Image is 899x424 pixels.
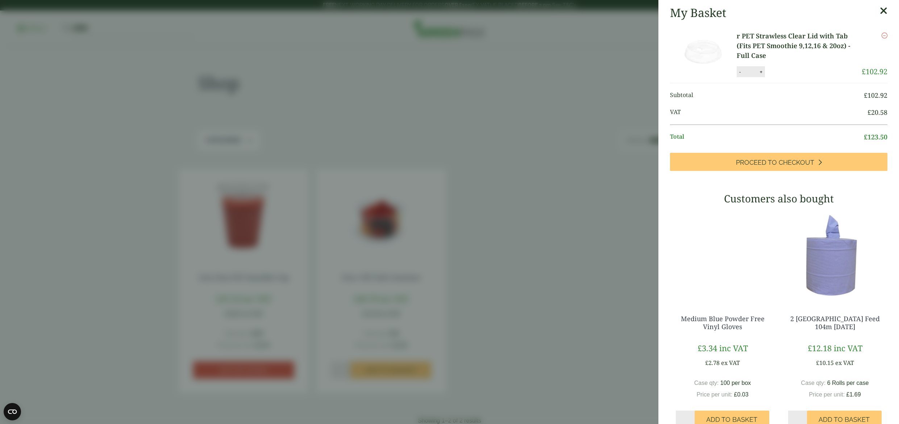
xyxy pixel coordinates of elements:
h2: My Basket [670,6,726,20]
span: Case qty: [801,380,826,386]
span: £ [862,67,866,76]
img: 3630017-2-Ply-Blue-Centre-Feed-104m [782,210,887,301]
span: inc VAT [719,343,748,353]
span: inc VAT [834,343,862,353]
span: £ [864,91,867,100]
span: 100 per box [720,380,751,386]
a: r PET Strawless Clear Lid with Tab (Fits PET Smoothie 9,12,16 & 20oz) - Full Case [737,31,862,60]
span: Price per unit: [696,391,732,398]
button: Open CMP widget [4,403,21,420]
bdi: 10.15 [816,359,834,367]
span: Proceed to Checkout [736,159,814,167]
bdi: 102.92 [864,91,887,100]
h3: Customers also bought [670,193,887,205]
span: ex VAT [721,359,740,367]
a: Remove this item [882,31,887,40]
bdi: 2.78 [705,359,720,367]
bdi: 20.58 [867,108,887,117]
button: + [757,69,765,75]
span: £ [734,391,737,398]
bdi: 1.69 [846,391,861,398]
a: Proceed to Checkout [670,153,887,171]
bdi: 0.03 [734,391,749,398]
span: 6 Rolls per case [827,380,869,386]
bdi: 12.18 [808,343,832,353]
a: Medium Blue Powder Free Vinyl Gloves [681,314,765,331]
span: £ [816,359,819,367]
span: £ [864,133,867,141]
span: Subtotal [670,91,864,100]
bdi: 102.92 [862,67,887,76]
a: 2 [GEOGRAPHIC_DATA] Feed 104m [DATE] [790,314,880,331]
bdi: 3.34 [698,343,717,353]
span: Case qty: [694,380,719,386]
span: £ [698,343,702,353]
span: Add to Basket [706,416,757,424]
span: £ [846,391,850,398]
span: VAT [670,108,867,117]
span: £ [705,359,708,367]
span: £ [808,343,812,353]
span: Add to Basket [819,416,870,424]
span: £ [867,108,871,117]
span: Price per unit: [809,391,845,398]
bdi: 123.50 [864,133,887,141]
button: - [737,69,743,75]
span: Total [670,132,864,142]
span: ex VAT [835,359,854,367]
